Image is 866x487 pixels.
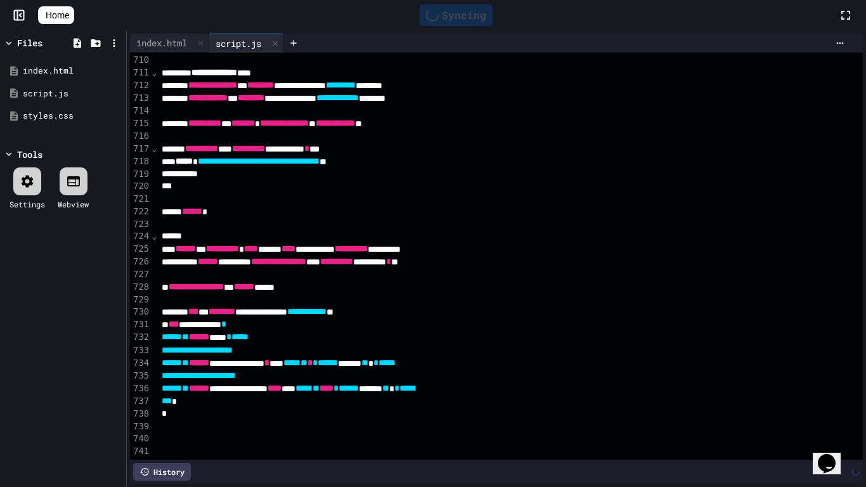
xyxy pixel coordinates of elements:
[130,36,193,49] div: index.html
[130,408,151,420] div: 738
[209,34,283,53] div: script.js
[130,306,151,318] div: 730
[17,148,42,161] div: Tools
[130,357,151,370] div: 734
[130,420,151,433] div: 739
[130,143,151,155] div: 717
[209,37,268,50] div: script.js
[58,198,89,210] div: Webview
[130,382,151,395] div: 736
[151,143,157,153] span: Fold line
[10,198,45,210] div: Settings
[130,193,151,205] div: 721
[130,243,151,256] div: 725
[130,155,151,168] div: 718
[130,205,151,218] div: 722
[130,105,151,117] div: 714
[130,79,151,92] div: 712
[420,4,493,26] div: Syncing
[130,34,209,53] div: index.html
[130,281,151,294] div: 728
[130,67,151,79] div: 711
[38,6,74,24] a: Home
[130,218,151,231] div: 723
[130,92,151,105] div: 713
[23,65,122,77] div: index.html
[130,395,151,408] div: 737
[133,463,191,481] div: History
[130,344,151,357] div: 733
[813,436,853,474] iframe: chat widget
[130,331,151,344] div: 732
[130,318,151,331] div: 731
[130,117,151,130] div: 715
[130,180,151,193] div: 720
[23,110,122,122] div: styles.css
[130,445,151,458] div: 741
[130,230,151,243] div: 724
[130,268,151,281] div: 727
[46,9,69,22] span: Home
[130,432,151,445] div: 740
[130,256,151,268] div: 726
[151,67,157,77] span: Fold line
[130,370,151,382] div: 735
[130,168,151,181] div: 719
[17,36,42,49] div: Files
[23,88,122,100] div: script.js
[130,130,151,143] div: 716
[130,294,151,306] div: 729
[130,54,151,67] div: 710
[151,231,157,241] span: Fold line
